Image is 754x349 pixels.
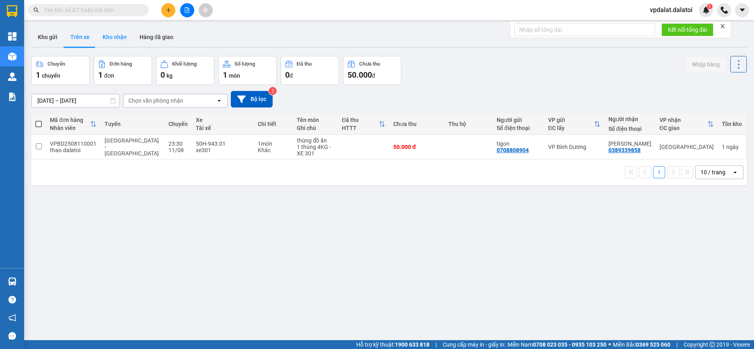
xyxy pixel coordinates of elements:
svg: open [216,97,222,104]
div: Chi tiết [258,121,289,127]
button: Đã thu0đ [281,56,339,85]
span: question-circle [8,296,16,304]
span: 1 [708,4,711,9]
button: Khối lượng0kg [156,56,214,85]
div: Khác [258,147,289,153]
span: 50.000 [347,70,372,80]
div: Ghi chú [297,125,334,131]
div: ĐC lấy [548,125,594,131]
div: Người gửi [497,117,540,123]
sup: 2 [269,87,277,95]
div: Kiều nương [608,140,651,147]
button: Đơn hàng1đơn [94,56,152,85]
strong: 0708 023 035 - 0935 103 250 [533,341,606,348]
div: ĐC giao [659,125,707,131]
img: warehouse-icon [8,277,16,286]
span: 1 [98,70,103,80]
div: 50.000 đ [393,144,440,150]
input: Tìm tên, số ĐT hoặc mã đơn [44,6,139,14]
div: Nhân viên [50,125,90,131]
div: Chưa thu [393,121,440,127]
span: đơn [104,72,114,79]
div: VPBD2508110001 [50,140,97,147]
div: VP Bình Dương [548,144,600,150]
span: Miền Bắc [613,340,670,349]
div: Số lượng [234,61,255,67]
div: 11/08 [168,147,188,153]
div: 1 [722,144,742,150]
span: kg [166,72,173,79]
div: Tài xế [196,125,250,131]
span: 1 [223,70,227,80]
span: [GEOGRAPHIC_DATA] - [GEOGRAPHIC_DATA] [105,137,159,157]
button: Nhập hàng [686,57,726,72]
div: HTTT [342,125,379,131]
div: Tên món [297,117,334,123]
span: 1 [36,70,40,80]
button: 1 [653,166,665,178]
span: ⚪️ [608,343,611,346]
div: 1 thùng 4KG -XE 301 [297,144,334,157]
div: Khối lượng [172,61,197,67]
div: Số điện thoại [608,126,651,132]
div: Tuyến [105,121,160,127]
span: 0 [285,70,290,80]
button: Kho gửi [31,27,64,47]
button: Bộ lọc [231,91,273,107]
div: 23:30 [168,140,188,147]
strong: 0369 525 060 [636,341,670,348]
img: logo-vxr [7,5,17,17]
span: Kết nối tổng đài [668,25,707,34]
button: Kho nhận [96,27,133,47]
button: Số lượng1món [218,56,277,85]
div: Người nhận [608,116,651,122]
div: Xe [196,117,250,123]
button: Chuyến1chuyến [31,56,90,85]
img: icon-new-feature [703,6,710,14]
span: Miền Nam [507,340,606,349]
div: [GEOGRAPHIC_DATA] [659,144,714,150]
div: Thu hộ [448,121,489,127]
th: Toggle SortBy [655,114,718,135]
img: warehouse-icon [8,52,16,61]
div: xe301 [196,147,250,153]
div: Chuyến [168,121,188,127]
span: notification [8,314,16,322]
button: file-add [180,3,194,17]
span: vpdalat.dalatoi [643,5,699,15]
div: Tồn kho [722,121,742,127]
th: Toggle SortBy [46,114,101,135]
div: tigon [497,140,540,147]
div: 0389339858 [608,147,641,153]
span: caret-down [739,6,746,14]
span: aim [203,7,208,13]
div: Chuyến [47,61,65,67]
span: 0 [160,70,165,80]
span: copyright [709,342,715,347]
span: | [436,340,437,349]
button: Kết nối tổng đài [662,23,713,36]
div: 50H-943.01 [196,140,250,147]
img: warehouse-icon [8,72,16,81]
th: Toggle SortBy [338,114,389,135]
input: Nhập số tổng đài [514,23,655,36]
button: caret-down [735,3,749,17]
span: plus [166,7,171,13]
div: Số điện thoại [497,125,540,131]
div: VP nhận [659,117,707,123]
div: VP gửi [548,117,594,123]
span: file-add [184,7,190,13]
div: 10 / trang [701,168,725,176]
span: chuyến [42,72,60,79]
button: plus [161,3,175,17]
div: Chưa thu [359,61,380,67]
span: message [8,332,16,340]
span: search [33,7,39,13]
span: món [229,72,240,79]
div: Đã thu [297,61,312,67]
span: đ [290,72,293,79]
svg: open [732,169,738,176]
sup: 1 [707,4,713,9]
div: thùng đồ ăn [297,137,334,144]
button: Trên xe [64,27,96,47]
